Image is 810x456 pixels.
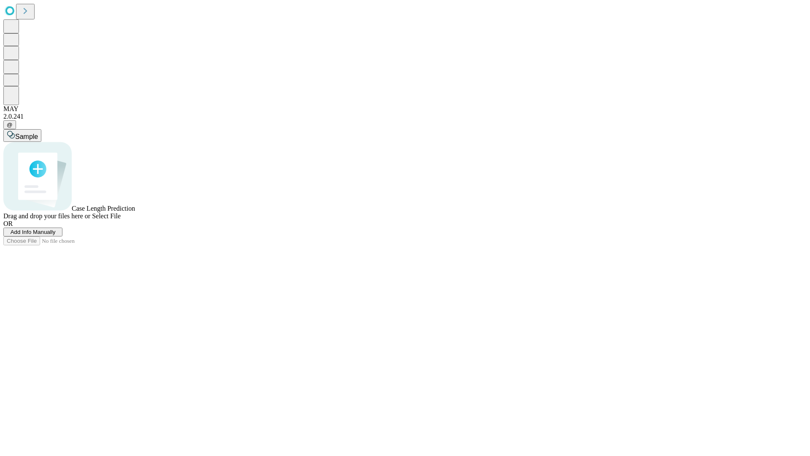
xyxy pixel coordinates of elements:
div: MAY [3,105,807,113]
span: Add Info Manually [11,229,56,235]
button: Add Info Manually [3,228,62,236]
span: Drag and drop your files here or [3,212,90,220]
span: Sample [15,133,38,140]
span: Select File [92,212,121,220]
button: @ [3,120,16,129]
button: Sample [3,129,41,142]
span: Case Length Prediction [72,205,135,212]
span: @ [7,122,13,128]
span: OR [3,220,13,227]
div: 2.0.241 [3,113,807,120]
